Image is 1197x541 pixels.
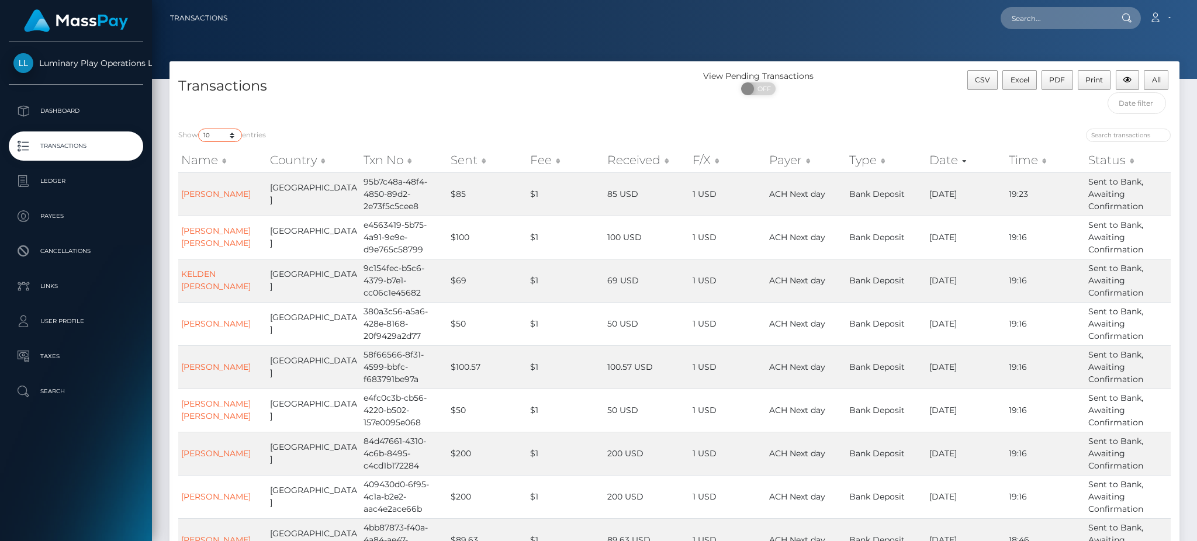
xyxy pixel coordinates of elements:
input: Search transactions [1086,129,1171,142]
td: Bank Deposit [846,216,926,259]
a: Taxes [9,342,143,371]
td: $1 [527,172,605,216]
a: KELDEN [PERSON_NAME] [181,269,251,292]
a: Cancellations [9,237,143,266]
td: 1 USD [690,302,766,345]
td: [GEOGRAPHIC_DATA] [267,475,361,518]
td: 19:16 [1006,432,1085,475]
td: 95b7c48a-48f4-4850-89d2-2e73f5c5cee8 [361,172,447,216]
p: Ledger [13,172,139,190]
input: Search... [1001,7,1110,29]
span: Excel [1011,75,1029,84]
td: 200 USD [604,432,690,475]
p: Search [13,383,139,400]
th: Fee: activate to sort column ascending [527,148,605,172]
td: [GEOGRAPHIC_DATA] [267,345,361,389]
td: 19:16 [1006,389,1085,432]
p: Taxes [13,348,139,365]
span: ACH Next day [769,362,825,372]
th: Txn No: activate to sort column ascending [361,148,447,172]
td: $200 [448,475,527,518]
div: View Pending Transactions [674,70,843,82]
th: Date: activate to sort column ascending [926,148,1005,172]
th: Received: activate to sort column ascending [604,148,690,172]
p: User Profile [13,313,139,330]
td: Bank Deposit [846,345,926,389]
th: Status: activate to sort column ascending [1085,148,1171,172]
td: Sent to Bank, Awaiting Confirmation [1085,172,1171,216]
td: [DATE] [926,475,1005,518]
td: Sent to Bank, Awaiting Confirmation [1085,216,1171,259]
span: CSV [975,75,990,84]
a: [PERSON_NAME] [181,362,251,372]
td: 69 USD [604,259,690,302]
td: Bank Deposit [846,389,926,432]
td: $1 [527,259,605,302]
td: $50 [448,389,527,432]
td: $69 [448,259,527,302]
td: e4563419-5b75-4a91-9e9e-d9e765c58799 [361,216,447,259]
td: Sent to Bank, Awaiting Confirmation [1085,475,1171,518]
td: Bank Deposit [846,172,926,216]
th: Country: activate to sort column ascending [267,148,361,172]
p: Transactions [13,137,139,155]
td: $85 [448,172,527,216]
button: Column visibility [1116,70,1140,90]
a: [PERSON_NAME] [181,491,251,502]
td: [DATE] [926,172,1005,216]
a: Transactions [9,131,143,161]
td: 84d47661-4310-4c6b-8495-c4cd1b172284 [361,432,447,475]
td: 50 USD [604,389,690,432]
td: 9c154fec-b5c6-4379-b7e1-cc06c1e45682 [361,259,447,302]
td: 1 USD [690,475,766,518]
p: Links [13,278,139,295]
td: Sent to Bank, Awaiting Confirmation [1085,432,1171,475]
td: $50 [448,302,527,345]
td: 19:16 [1006,302,1085,345]
td: $1 [527,475,605,518]
span: All [1152,75,1161,84]
span: OFF [748,82,777,95]
input: Date filter [1108,92,1167,114]
td: $1 [527,216,605,259]
td: Bank Deposit [846,302,926,345]
th: Sent: activate to sort column ascending [448,148,527,172]
label: Show entries [178,129,266,142]
button: All [1144,70,1168,90]
td: 1 USD [690,432,766,475]
p: Payees [13,207,139,225]
td: $100.57 [448,345,527,389]
img: MassPay Logo [24,9,128,32]
td: $200 [448,432,527,475]
td: 1 USD [690,345,766,389]
th: Time: activate to sort column ascending [1006,148,1085,172]
button: Excel [1002,70,1037,90]
td: 100 USD [604,216,690,259]
td: [DATE] [926,389,1005,432]
img: Luminary Play Operations Limited [13,53,33,73]
td: Sent to Bank, Awaiting Confirmation [1085,389,1171,432]
td: [GEOGRAPHIC_DATA] [267,432,361,475]
td: Sent to Bank, Awaiting Confirmation [1085,345,1171,389]
span: PDF [1049,75,1065,84]
span: ACH Next day [769,275,825,286]
td: [DATE] [926,259,1005,302]
td: Bank Deposit [846,259,926,302]
td: 19:16 [1006,475,1085,518]
td: $1 [527,302,605,345]
th: F/X: activate to sort column ascending [690,148,766,172]
a: Payees [9,202,143,231]
td: 1 USD [690,389,766,432]
a: Transactions [170,6,227,30]
button: CSV [967,70,998,90]
a: [PERSON_NAME] [181,318,251,329]
td: 100.57 USD [604,345,690,389]
a: Search [9,377,143,406]
span: ACH Next day [769,405,825,415]
a: Ledger [9,167,143,196]
td: 1 USD [690,172,766,216]
td: 50 USD [604,302,690,345]
td: 19:16 [1006,259,1085,302]
th: Payer: activate to sort column ascending [766,148,846,172]
h4: Transactions [178,76,666,96]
